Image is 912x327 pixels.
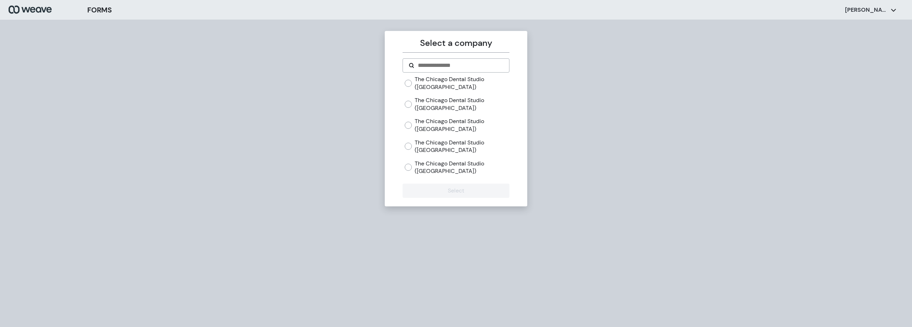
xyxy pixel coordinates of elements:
[417,61,503,70] input: Search
[415,160,509,175] label: The Chicago Dental Studio ([GEOGRAPHIC_DATA])
[415,117,509,133] label: The Chicago Dental Studio ([GEOGRAPHIC_DATA])
[415,139,509,154] label: The Chicago Dental Studio ([GEOGRAPHIC_DATA])
[845,6,888,14] p: [PERSON_NAME]
[403,184,509,198] button: Select
[403,37,509,49] p: Select a company
[87,5,112,15] h3: FORMS
[415,75,509,91] label: The Chicago Dental Studio ([GEOGRAPHIC_DATA])
[415,96,509,112] label: The Chicago Dental Studio ([GEOGRAPHIC_DATA])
